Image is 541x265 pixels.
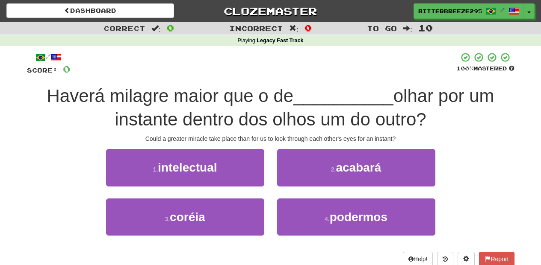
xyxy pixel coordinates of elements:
span: coréia [170,210,205,224]
span: Correct [103,24,145,32]
span: intelectual [158,161,217,174]
button: 2.acabará [277,149,435,186]
span: Incorrect [229,24,283,32]
span: 0 [63,64,70,74]
div: / [27,52,70,63]
a: Clozemaster [187,3,355,18]
small: 1 . [153,166,158,173]
small: 3 . [165,215,170,222]
button: 1.intelectual [106,149,264,186]
span: __________ [293,86,393,106]
small: 2 . [331,166,336,173]
button: 3.coréia [106,198,264,236]
span: podermos [330,210,387,224]
span: acabará [336,161,381,174]
span: 10 [418,23,433,33]
span: : [151,25,161,32]
span: To go [367,24,397,32]
button: 4.podermos [277,198,435,236]
span: 0 [304,23,312,33]
span: 100 % [456,65,473,72]
div: Mastered [456,65,514,73]
span: olhar por um instante dentro dos olhos um do outro? [115,86,494,129]
span: / [500,7,505,13]
small: 4 . [325,215,330,222]
div: Could a greater miracle take place than for us to look through each other's eyes for an instant? [27,134,514,143]
strong: Legacy Fast Track [257,38,303,44]
span: BitterBreeze2956 [418,7,482,15]
span: : [403,25,412,32]
span: Haverá milagre maior que o de [47,86,294,106]
span: 0 [167,23,174,33]
a: Dashboard [6,3,174,18]
a: BitterBreeze2956 / [414,3,524,19]
span: : [289,25,299,32]
span: Score: [27,67,58,74]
